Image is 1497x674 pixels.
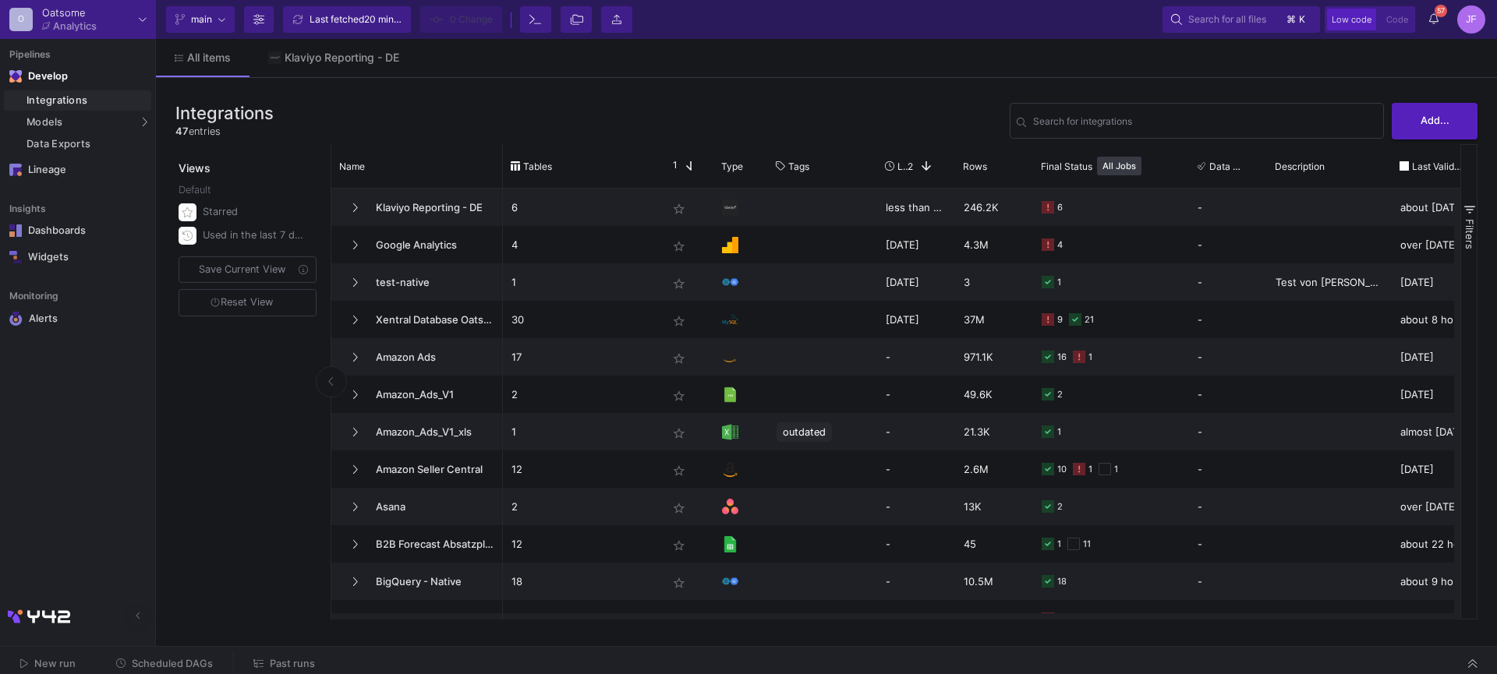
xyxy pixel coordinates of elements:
div: - [1198,563,1258,599]
div: [DATE] [877,226,955,263]
button: Search for all files⌘k [1163,6,1320,33]
span: Save Current View [199,263,285,275]
p: 1 [511,264,650,301]
div: O [9,8,33,31]
span: Amazon_Ads_V1_xls [366,414,494,450]
div: Oatsome [42,8,97,18]
span: Rows [963,161,987,172]
div: - [877,488,955,525]
mat-expansion-panel-header: Navigation iconDevelop [4,64,151,89]
div: Starred [203,200,307,224]
a: Integrations [4,90,151,111]
mat-icon: star_border [670,424,688,443]
mat-icon: star_border [670,312,688,330]
span: Tables [523,161,552,172]
p: 17 [511,339,650,376]
div: 6 [1057,189,1063,226]
div: about 8 hours ago [1392,301,1485,338]
div: - [1198,264,1258,300]
p: 4 [511,227,650,263]
a: Navigation iconDashboards [4,218,151,243]
div: Default [179,182,320,200]
div: less than a minute ago [877,189,955,226]
button: JF [1453,5,1485,34]
div: 2 [1057,489,1063,525]
span: Reset View [211,296,273,308]
span: All items [187,51,231,64]
span: Last Valid Job [1412,161,1463,172]
div: - [877,600,955,637]
img: [Legacy] MySQL [722,314,738,326]
div: 1 [1057,264,1061,301]
div: Data Exports [27,138,147,150]
a: Data Exports [4,134,151,154]
button: 57 [1420,6,1448,33]
h3: Integrations [175,103,274,123]
div: 4 [1057,227,1063,263]
mat-icon: star_border [670,461,688,480]
div: 49.6K [955,376,1033,413]
div: 4.3M [955,226,1033,263]
button: All Jobs [1097,157,1141,175]
img: Navigation icon [9,224,22,237]
span: 57 [1435,5,1447,17]
div: over [DATE] [1392,226,1485,263]
span: Data Tests [1209,161,1245,172]
button: main [166,6,235,33]
div: - [1198,189,1258,225]
span: Models [27,116,63,129]
div: 971.1K [955,338,1033,376]
img: Navigation icon [9,70,22,83]
mat-icon: star_border [670,386,688,405]
div: - [1198,227,1258,263]
button: Code [1382,9,1413,30]
span: Description [1275,161,1325,172]
div: Last fetched [310,8,403,31]
img: [Legacy] Google Sheets [722,536,738,552]
mat-icon: star_border [670,349,688,368]
span: Scheduled DAGs [132,658,213,669]
div: - [1198,601,1258,637]
div: almost [DATE] [1392,413,1485,450]
span: 2 [908,161,913,172]
div: - [877,450,955,488]
div: Alerts [29,312,130,326]
span: New run [34,658,76,669]
div: Widgets [28,251,129,263]
div: 1 [1057,414,1061,450]
span: Filters [1463,219,1476,249]
span: 1 [667,159,678,173]
p: 1 [511,414,650,450]
a: Navigation iconWidgets [4,245,151,270]
a: Navigation iconLineage [4,157,151,182]
div: 10.5M [955,563,1033,600]
div: about 22 hours ago [1392,525,1485,563]
div: 16 [1057,339,1067,376]
button: Reset View [179,289,317,316]
span: Klaviyo Reporting - DE [366,189,494,226]
div: - [877,338,955,376]
mat-icon: star_border [670,536,688,555]
p: 18 [511,563,650,600]
a: Navigation iconAlerts [4,305,151,332]
img: Native Reference [722,278,738,287]
img: Asana [722,499,738,513]
div: - [1198,302,1258,337]
div: 46.5K [955,600,1033,637]
img: Klaviyo Reporting [722,199,738,216]
span: ⌘ [1286,10,1296,29]
div: [DATE] [877,301,955,338]
div: about [DATE] [1392,189,1485,226]
img: Amazon Advertising [722,349,738,365]
div: 21 [1085,302,1094,338]
span: main [191,8,212,31]
div: Views [175,144,323,176]
p: 2 [511,376,650,413]
img: Native Reference [722,577,738,586]
div: 11 [1083,526,1091,563]
div: - [1198,414,1258,450]
span: Google Analytics [366,227,494,263]
div: 1 [1088,339,1092,376]
span: Past runs [270,658,315,669]
span: outdated [783,414,826,450]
